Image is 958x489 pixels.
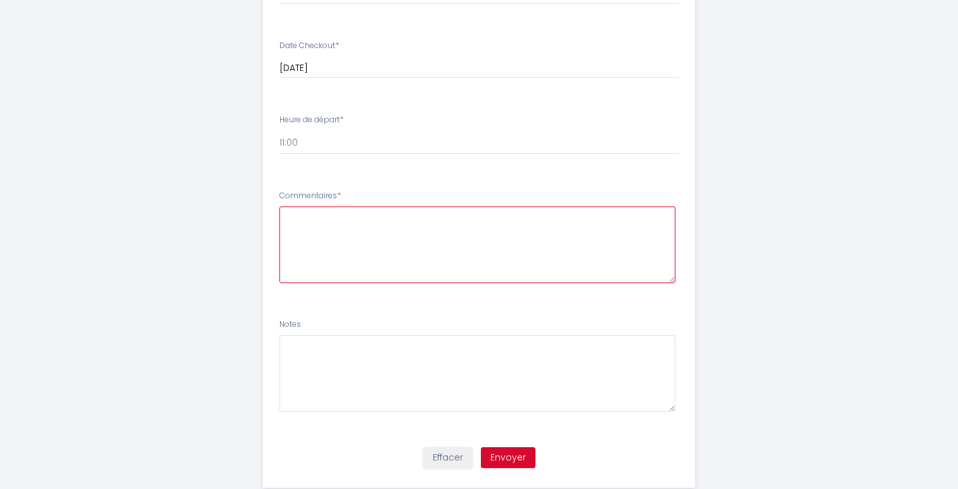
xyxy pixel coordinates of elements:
[279,114,343,126] label: Heure de départ
[279,190,341,202] label: Commentaires
[481,447,535,469] button: Envoyer
[279,319,301,331] label: Notes
[279,40,339,52] label: Date Checkout
[423,447,473,469] button: Effacer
